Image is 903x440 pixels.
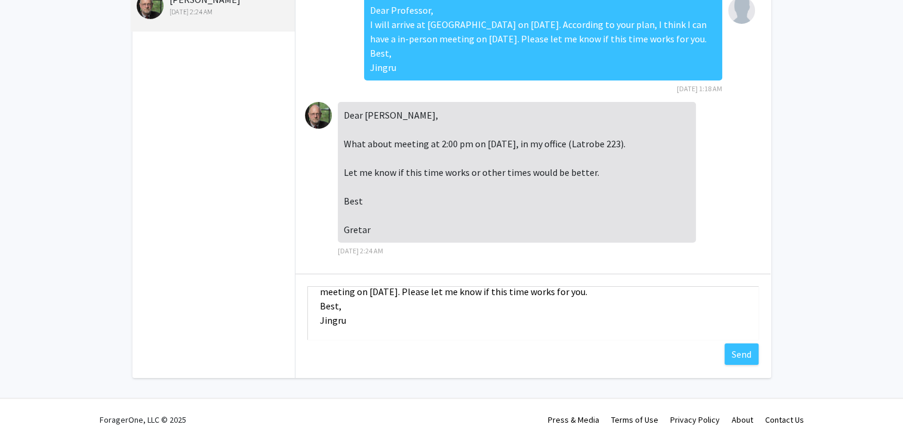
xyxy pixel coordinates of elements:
a: Press & Media [548,414,599,425]
div: Dear [PERSON_NAME], What about meeting at 2:00 pm on [DATE], in my office (Latrobe 223). Let me k... [338,102,696,243]
div: [DATE] 2:24 AM [137,7,292,17]
a: About [732,414,753,425]
a: Contact Us [765,414,804,425]
a: Terms of Use [611,414,658,425]
img: Gretar Tryggvason [305,102,332,129]
iframe: Chat [9,386,51,431]
a: Privacy Policy [670,414,720,425]
span: [DATE] 2:24 AM [338,246,383,255]
textarea: Message [307,286,759,340]
button: Send [725,343,759,365]
span: [DATE] 1:18 AM [677,84,722,93]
